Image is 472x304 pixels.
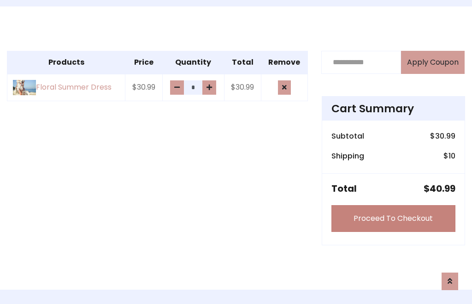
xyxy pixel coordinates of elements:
h6: $ [430,132,455,140]
h4: Cart Summary [331,102,455,115]
h5: $ [424,183,455,194]
h6: Subtotal [331,132,364,140]
th: Remove [261,51,307,74]
th: Price [125,51,162,74]
a: Floral Summer Dress [13,80,119,95]
span: 30.99 [435,131,455,141]
a: Proceed To Checkout [331,205,455,232]
th: Total [224,51,261,74]
th: Quantity [162,51,224,74]
h6: $ [443,152,455,160]
button: Apply Coupon [401,51,465,74]
td: $30.99 [125,74,162,101]
span: 40.99 [430,182,455,195]
span: 10 [448,151,455,161]
h6: Shipping [331,152,364,160]
h5: Total [331,183,357,194]
td: $30.99 [224,74,261,101]
th: Products [7,51,125,74]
